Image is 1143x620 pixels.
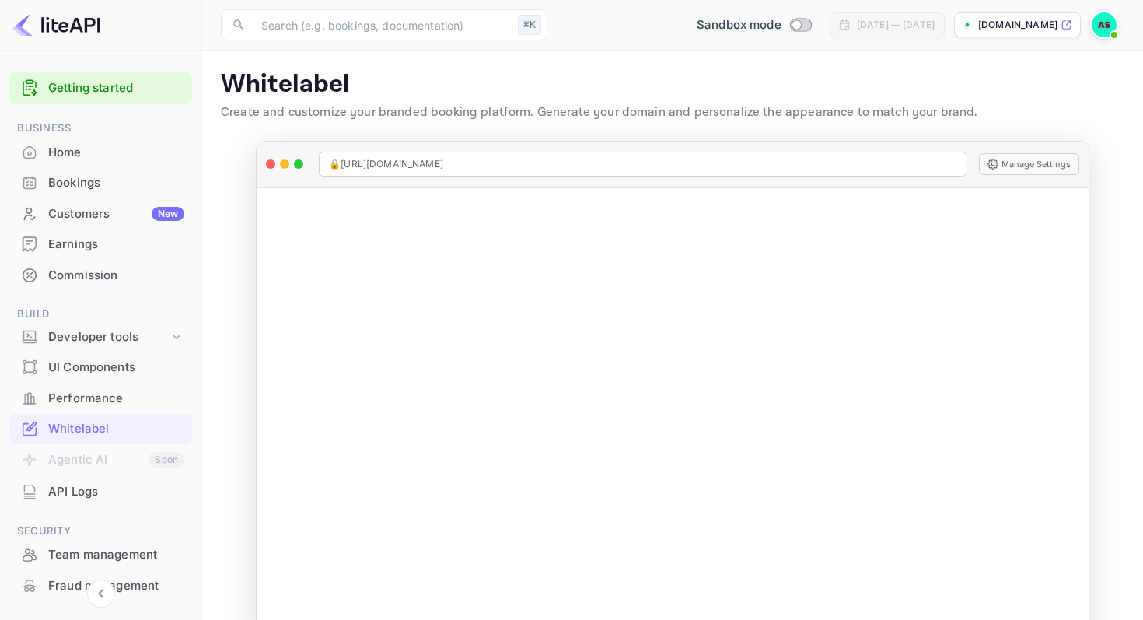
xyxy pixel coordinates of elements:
div: Bookings [48,174,184,192]
div: API Logs [48,483,184,501]
div: Whitelabel [48,420,184,438]
div: Team management [9,540,192,570]
div: CustomersNew [9,199,192,229]
div: Home [9,138,192,168]
a: Performance [9,384,192,412]
div: Fraud management [48,577,184,595]
span: 🔒 [URL][DOMAIN_NAME] [329,157,443,171]
div: Performance [9,384,192,414]
div: Switch to Production mode [690,16,817,34]
div: Developer tools [48,328,169,346]
span: Build [9,306,192,323]
img: LiteAPI logo [12,12,100,37]
div: Commission [48,267,184,285]
div: Home [48,144,184,162]
a: Fraud management [9,571,192,600]
div: ⌘K [518,15,541,35]
div: Performance [48,390,184,408]
div: Commission [9,261,192,291]
div: API Logs [9,477,192,507]
input: Search (e.g. bookings, documentation) [252,9,512,40]
a: CustomersNew [9,199,192,228]
span: Security [9,523,192,540]
a: Team management [9,540,192,569]
div: Fraud management [9,571,192,601]
a: API Logs [9,477,192,506]
div: UI Components [9,352,192,383]
div: Earnings [9,229,192,260]
button: Manage Settings [979,153,1079,175]
div: Customers [48,205,184,223]
div: New [152,207,184,221]
div: Team management [48,546,184,564]
span: Business [9,120,192,137]
a: Earnings [9,229,192,258]
div: Developer tools [9,324,192,351]
a: UI Components [9,352,192,381]
div: [DATE] — [DATE] [857,18,935,32]
p: Whitelabel [221,69,1124,100]
a: Commission [9,261,192,289]
div: Getting started [9,72,192,104]
a: Bookings [9,168,192,197]
a: Getting started [48,79,184,97]
a: Whitelabel [9,414,192,443]
a: Home [9,138,192,166]
img: Andreas Stefanis [1092,12,1117,37]
span: Sandbox mode [697,16,781,34]
button: Collapse navigation [87,580,115,608]
div: Whitelabel [9,414,192,444]
div: Bookings [9,168,192,198]
p: Create and customize your branded booking platform. Generate your domain and personalize the appe... [221,103,1124,122]
div: Earnings [48,236,184,254]
p: [DOMAIN_NAME] [978,18,1057,32]
div: UI Components [48,359,184,377]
